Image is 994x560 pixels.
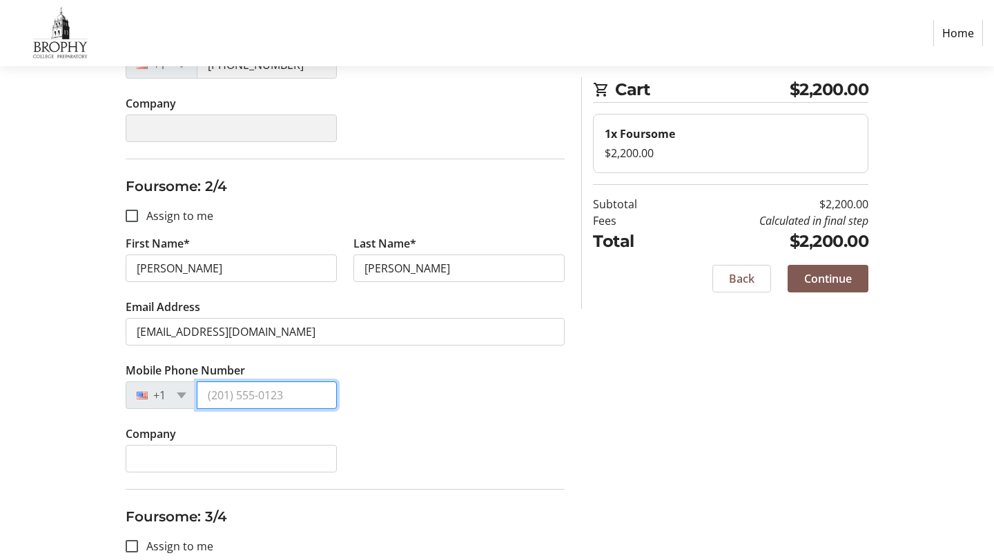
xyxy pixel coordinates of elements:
label: Email Address [126,299,200,315]
td: Total [593,229,672,254]
label: Last Name* [353,235,416,252]
h3: Foursome: 2/4 [126,176,565,197]
strong: 1x Foursome [605,126,675,141]
label: Company [126,95,176,112]
span: Cart [615,77,790,102]
label: Mobile Phone Number [126,362,245,379]
td: Fees [593,212,672,229]
span: Back [729,270,754,287]
button: Continue [788,265,868,292]
td: $2,200.00 [672,196,868,212]
span: Continue [804,270,852,287]
label: Company [126,426,176,442]
div: $2,200.00 [605,145,857,161]
td: Subtotal [593,196,672,212]
label: First Name* [126,235,190,252]
a: Home [933,20,983,46]
input: (201) 555-0123 [197,381,337,409]
td: $2,200.00 [672,229,868,254]
img: Brophy College Preparatory 's Logo [11,6,109,61]
td: Calculated in final step [672,212,868,229]
label: Assign to me [138,538,213,554]
h3: Foursome: 3/4 [126,506,565,527]
button: Back [712,265,771,292]
label: Assign to me [138,208,213,224]
span: $2,200.00 [790,77,869,102]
